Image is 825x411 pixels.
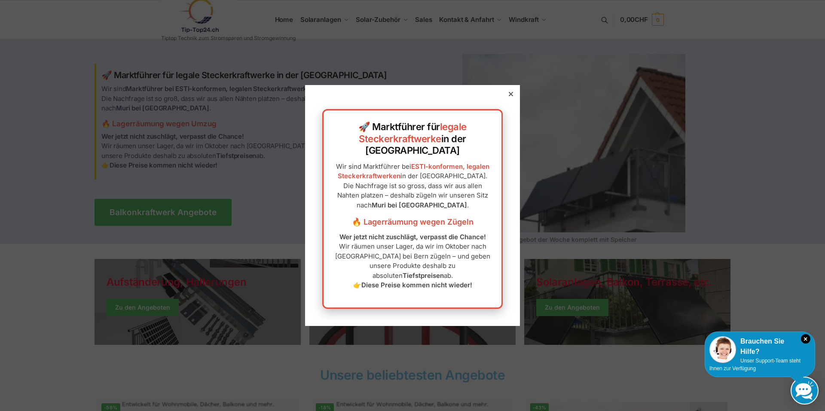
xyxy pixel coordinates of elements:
a: ESTI-konformen, legalen Steckerkraftwerken [338,162,489,180]
img: Customer service [709,336,736,363]
i: Schließen [801,334,810,344]
p: Wir sind Marktführer bei in der [GEOGRAPHIC_DATA]. Die Nachfrage ist so gross, dass wir aus allen... [332,162,493,210]
strong: Diese Preise kommen nicht wieder! [361,281,472,289]
a: legale Steckerkraftwerke [359,121,467,144]
h3: 🔥 Lagerräumung wegen Zügeln [332,216,493,228]
p: Wir räumen unser Lager, da wir im Oktober nach [GEOGRAPHIC_DATA] bei Bern zügeln – und geben unse... [332,232,493,290]
div: Brauchen Sie Hilfe? [709,336,810,357]
strong: Wer jetzt nicht zuschlägt, verpasst die Chance! [339,233,486,241]
strong: Muri bei [GEOGRAPHIC_DATA] [372,201,467,209]
h2: 🚀 Marktführer für in der [GEOGRAPHIC_DATA] [332,121,493,157]
span: Unser Support-Team steht Ihnen zur Verfügung [709,358,801,371]
strong: Tiefstpreisen [403,271,444,280]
